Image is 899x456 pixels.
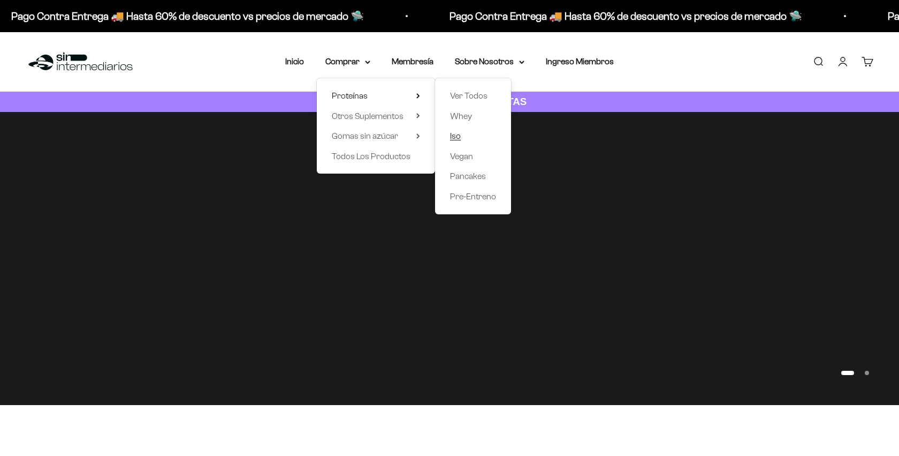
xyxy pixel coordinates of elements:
[8,8,361,25] p: Pago Contra Entrega 🚚 Hasta 60% de descuento vs precios de mercado 🛸
[332,129,420,143] summary: Gomas sin azúcar
[450,109,496,123] a: Whey
[332,89,420,103] summary: Proteínas
[450,192,496,201] span: Pre-Entreno
[450,152,473,161] span: Vegan
[450,149,496,163] a: Vegan
[450,131,461,140] span: Iso
[332,131,398,140] span: Gomas sin azúcar
[446,8,799,25] p: Pago Contra Entrega 🚚 Hasta 60% de descuento vs precios de mercado 🛸
[450,129,496,143] a: Iso
[392,57,433,66] a: Membresía
[450,111,472,121] span: Whey
[546,57,614,66] a: Ingreso Miembros
[450,171,486,181] span: Pancakes
[332,149,420,163] a: Todos Los Productos
[450,169,496,183] a: Pancakes
[332,91,368,100] span: Proteínas
[450,190,496,204] a: Pre-Entreno
[450,89,496,103] a: Ver Todos
[332,152,410,161] span: Todos Los Productos
[332,109,420,123] summary: Otros Suplementos
[285,57,304,66] a: Inicio
[332,111,403,121] span: Otros Suplementos
[450,91,487,100] span: Ver Todos
[455,55,524,69] summary: Sobre Nosotros
[325,55,370,69] summary: Comprar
